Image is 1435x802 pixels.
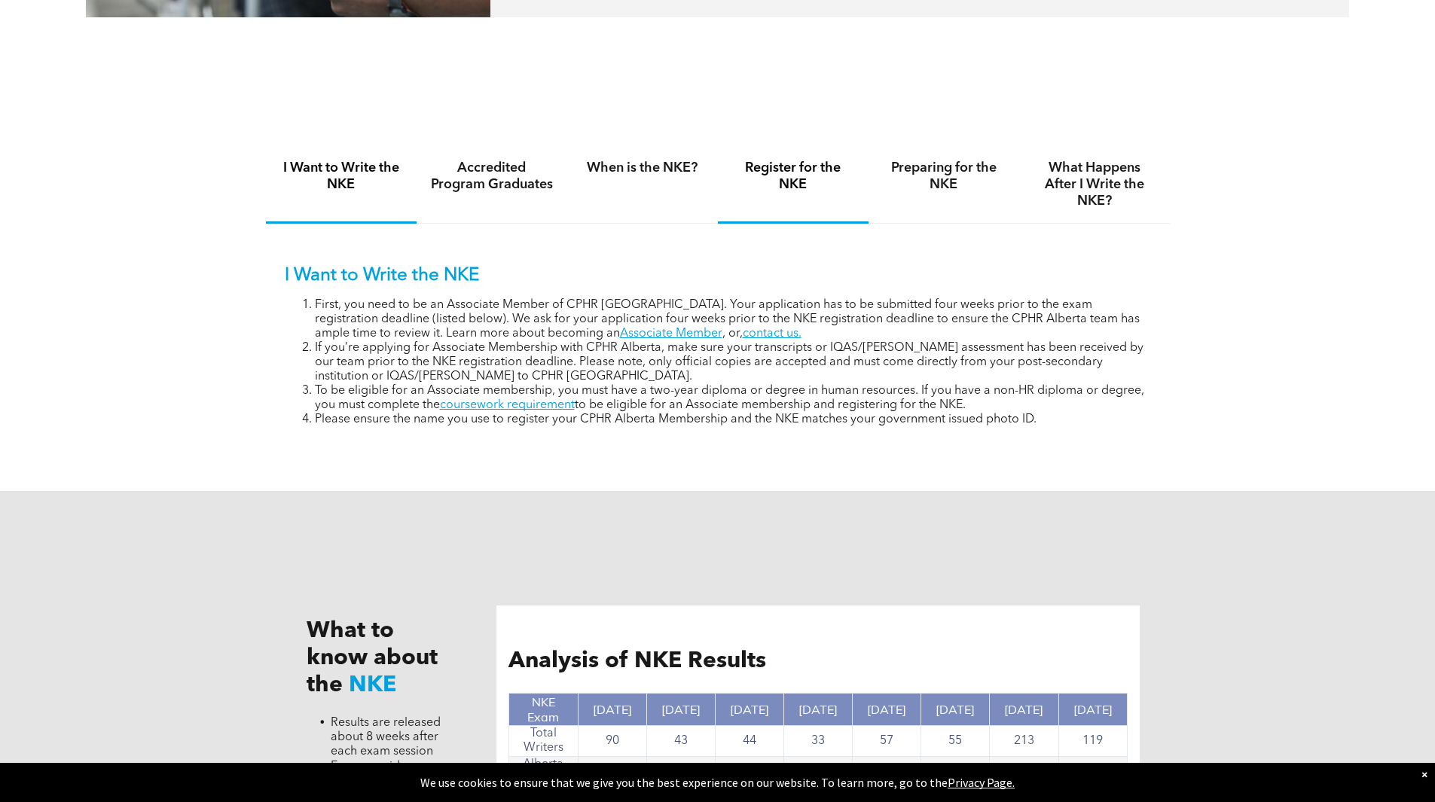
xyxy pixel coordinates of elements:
[715,694,783,726] th: [DATE]
[315,384,1151,413] li: To be eligible for an Associate membership, you must have a two-year diploma or degree in human r...
[990,726,1058,757] td: 213
[921,726,990,757] td: 55
[509,726,578,757] td: Total Writers
[646,694,715,726] th: [DATE]
[1058,694,1127,726] th: [DATE]
[307,620,438,697] span: What to know about the
[1058,757,1127,788] td: 68%
[440,399,575,411] a: coursework requirement
[990,694,1058,726] th: [DATE]
[646,726,715,757] td: 43
[1421,767,1427,782] div: Dismiss notification
[578,726,646,757] td: 90
[921,757,990,788] td: 69%
[331,717,441,758] span: Results are released about 8 weeks after each exam session
[578,694,646,726] th: [DATE]
[581,160,704,176] h4: When is the NKE?
[285,265,1151,287] p: I Want to Write the NKE
[921,694,990,726] th: [DATE]
[990,757,1058,788] td: 63%
[882,160,1006,193] h4: Preparing for the NKE
[783,694,852,726] th: [DATE]
[509,694,578,726] th: NKE Exam
[783,757,852,788] td: 72%
[509,757,578,788] td: Alberta Pass Rate
[620,328,722,340] a: Associate Member
[315,413,1151,427] li: Please ensure the name you use to register your CPHR Alberta Membership and the NKE matches your ...
[315,341,1151,384] li: If you’re applying for Associate Membership with CPHR Alberta, make sure your transcripts or IQAS...
[715,726,783,757] td: 44
[349,674,396,697] span: NKE
[508,650,766,672] span: Analysis of NKE Results
[315,298,1151,341] li: First, you need to be an Associate Member of CPHR [GEOGRAPHIC_DATA]. Your application has to be s...
[853,757,921,788] td: 58%
[430,160,554,193] h4: Accredited Program Graduates
[948,775,1015,790] a: Privacy Page.
[1033,160,1156,209] h4: What Happens After I Write the NKE?
[731,160,855,193] h4: Register for the NKE
[646,757,715,788] td: 70%
[743,328,801,340] a: contact us.
[783,726,852,757] td: 33
[715,757,783,788] td: 73%
[1058,726,1127,757] td: 119
[853,726,921,757] td: 57
[853,694,921,726] th: [DATE]
[578,757,646,788] td: 73%
[279,160,403,193] h4: I Want to Write the NKE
